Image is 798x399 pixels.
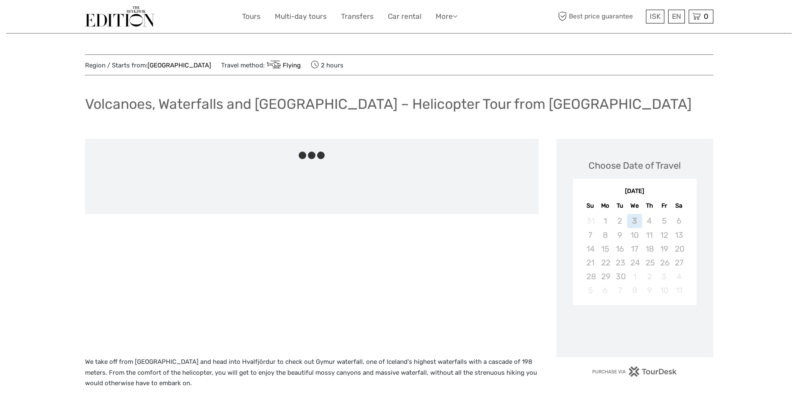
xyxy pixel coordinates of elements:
div: Not available Friday, September 26th, 2025 [657,256,671,270]
div: Not available Monday, September 15th, 2025 [598,242,612,256]
div: Not available Sunday, October 5th, 2025 [583,283,598,297]
div: Not available Saturday, October 4th, 2025 [671,270,686,283]
div: Not available Tuesday, September 9th, 2025 [612,228,627,242]
div: Not available Sunday, September 21st, 2025 [583,256,598,270]
a: Tours [242,10,261,23]
span: 0 [702,12,710,21]
div: Sa [671,200,686,211]
div: Su [583,200,598,211]
div: Not available Friday, September 5th, 2025 [657,214,671,228]
div: Not available Friday, October 3rd, 2025 [657,270,671,283]
a: Car rental [388,10,421,23]
div: Not available Thursday, September 11th, 2025 [642,228,657,242]
span: Best price guarantee [556,10,644,23]
div: Not available Friday, September 19th, 2025 [657,242,671,256]
div: Not available Thursday, September 18th, 2025 [642,242,657,256]
a: Multi-day tours [275,10,327,23]
a: Transfers [341,10,374,23]
div: Not available Tuesday, September 23rd, 2025 [612,256,627,270]
div: Not available Wednesday, September 17th, 2025 [627,242,642,256]
div: Not available Tuesday, September 16th, 2025 [612,242,627,256]
div: Choose Date of Travel [589,159,681,172]
div: Not available Tuesday, September 30th, 2025 [612,270,627,283]
div: Not available Saturday, September 27th, 2025 [671,256,686,270]
div: Not available Sunday, August 31st, 2025 [583,214,598,228]
a: More [436,10,457,23]
div: Not available Monday, September 8th, 2025 [598,228,612,242]
div: EN [668,10,685,23]
div: Not available Thursday, September 4th, 2025 [642,214,657,228]
p: We take off from [GEOGRAPHIC_DATA] and head into Hvalfjördur to check out Gymur waterfall, one of... [85,357,539,389]
div: Tu [612,200,627,211]
div: Fr [657,200,671,211]
a: [GEOGRAPHIC_DATA] [147,62,211,69]
div: Not available Sunday, September 28th, 2025 [583,270,598,283]
div: Not available Saturday, October 11th, 2025 [671,283,686,297]
div: Not available Wednesday, September 10th, 2025 [627,228,642,242]
a: Flying [265,62,301,69]
div: Th [642,200,657,211]
div: month 2025-09 [576,214,694,297]
div: Not available Monday, September 29th, 2025 [598,270,612,283]
span: Travel method: [221,59,301,71]
div: Not available Monday, September 1st, 2025 [598,214,612,228]
div: [DATE] [573,187,697,196]
div: Not available Thursday, October 2nd, 2025 [642,270,657,283]
div: Loading... [632,327,638,332]
div: Not available Monday, October 6th, 2025 [598,283,612,297]
div: Not available Wednesday, September 24th, 2025 [627,256,642,270]
div: Not available Wednesday, October 1st, 2025 [627,270,642,283]
h1: Volcanoes, Waterfalls and [GEOGRAPHIC_DATA] – Helicopter Tour from [GEOGRAPHIC_DATA] [85,95,692,113]
div: Not available Tuesday, September 2nd, 2025 [612,214,627,228]
div: Not available Tuesday, October 7th, 2025 [612,283,627,297]
span: ISK [650,12,661,21]
img: PurchaseViaTourDesk.png [592,366,677,377]
div: Not available Saturday, September 13th, 2025 [671,228,686,242]
div: Not available Sunday, September 14th, 2025 [583,242,598,256]
div: Not available Saturday, September 20th, 2025 [671,242,686,256]
span: 2 hours [311,59,343,71]
div: Not available Thursday, October 9th, 2025 [642,283,657,297]
span: Region / Starts from: [85,61,211,70]
img: The Reykjavík Edition [85,6,155,27]
div: Not available Monday, September 22nd, 2025 [598,256,612,270]
div: Mo [598,200,612,211]
div: Not available Sunday, September 7th, 2025 [583,228,598,242]
div: Not available Thursday, September 25th, 2025 [642,256,657,270]
div: Not available Wednesday, October 8th, 2025 [627,283,642,297]
div: Not available Friday, October 10th, 2025 [657,283,671,297]
div: Not available Friday, September 12th, 2025 [657,228,671,242]
div: Not available Saturday, September 6th, 2025 [671,214,686,228]
div: Not available Wednesday, September 3rd, 2025 [627,214,642,228]
div: We [627,200,642,211]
